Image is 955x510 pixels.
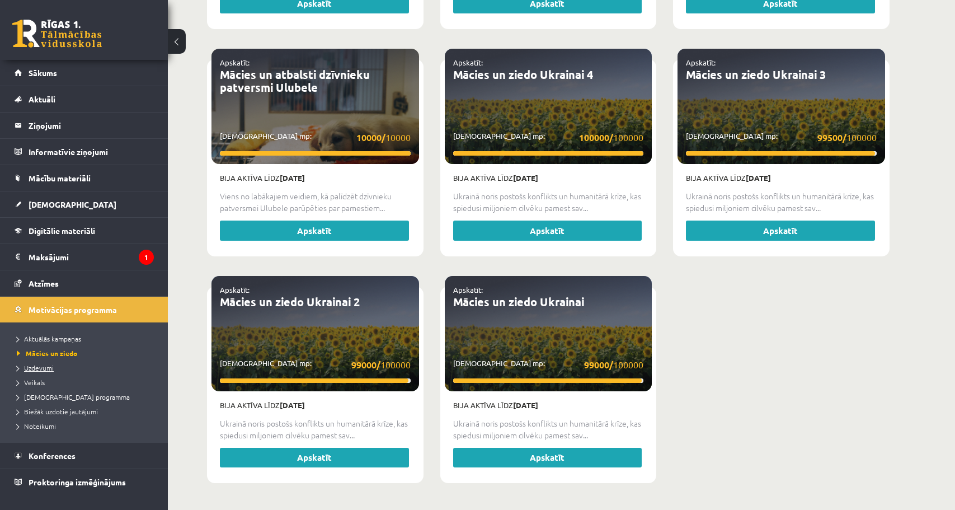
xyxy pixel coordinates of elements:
a: Noteikumi [17,421,157,431]
span: Aktuāli [29,94,55,104]
a: Apskatīt: [453,285,483,294]
a: Konferences [15,443,154,469]
a: Mācies un ziedo Ukrainai 3 [686,67,826,82]
span: [DEMOGRAPHIC_DATA] [29,199,116,209]
a: Rīgas 1. Tālmācības vidusskola [12,20,102,48]
a: Apskatīt: [220,285,250,294]
span: Aktuālās kampaņas [17,334,81,343]
a: Mācies un ziedo Ukrainai 4 [453,67,593,82]
span: Biežāk uzdotie jautājumi [17,407,98,416]
a: Aktuālās kampaņas [17,334,157,344]
a: [DEMOGRAPHIC_DATA] [15,191,154,217]
a: Veikals [17,377,157,387]
p: Ukrainā noris postošs konflikts un humanitārā krīze, kas spiedusi miljoniem cilvēku pamest sav... [453,418,644,441]
span: Mācību materiāli [29,173,91,183]
strong: [DATE] [513,173,538,183]
a: Mācies un ziedo [17,348,157,358]
a: Maksājumi1 [15,244,154,270]
a: Aktuāli [15,86,154,112]
a: Apskatīt [220,221,409,241]
p: [DEMOGRAPHIC_DATA] mp: [686,130,877,144]
p: Bija aktīva līdz [453,172,644,184]
p: [DEMOGRAPHIC_DATA] mp: [220,130,411,144]
strong: [DATE] [513,400,538,410]
span: 100000 [584,358,643,372]
p: [DEMOGRAPHIC_DATA] mp: [453,130,644,144]
strong: [DATE] [746,173,771,183]
a: Biežāk uzdotie jautājumi [17,406,157,417]
a: Mācies un ziedo Ukrainai 2 [220,294,360,309]
p: Ukrainā noris postošs konflikts un humanitārā krīze, kas spiedusi miljoniem cilvēku pamest sav... [686,190,877,214]
a: Informatīvie ziņojumi [15,139,154,165]
a: Digitālie materiāli [15,218,154,244]
a: Apskatīt: [686,58,716,67]
span: 100000 [817,130,877,144]
span: 100000 [351,358,411,372]
a: Atzīmes [15,270,154,296]
strong: 99000/ [584,359,613,371]
a: Mācību materiāli [15,165,154,191]
strong: 10000/ [356,132,385,143]
a: [DEMOGRAPHIC_DATA] programma [17,392,157,402]
span: Mācies un ziedo [17,349,77,358]
span: Sākums [29,68,57,78]
a: Apskatīt: [220,58,250,67]
p: Bija aktīva līdz [686,172,877,184]
span: 100000 [579,130,643,144]
span: 10000 [356,130,411,144]
span: Noteikumi [17,422,56,431]
span: Uzdevumi [17,363,54,372]
a: Ziņojumi [15,113,154,138]
span: Veikals [17,378,45,387]
strong: 99500/ [817,132,846,143]
a: Apskatīt: [453,58,483,67]
a: Proktoringa izmēģinājums [15,469,154,495]
span: Proktoringa izmēģinājums [29,477,126,487]
p: [DEMOGRAPHIC_DATA] mp: [220,358,411,372]
strong: 100000/ [579,132,613,143]
span: Konferences [29,451,76,461]
a: Apskatīt [220,448,409,468]
p: Bija aktīva līdz [220,172,411,184]
p: Bija aktīva līdz [453,400,644,411]
span: Digitālie materiāli [29,226,95,236]
legend: Ziņojumi [29,113,154,138]
legend: Maksājumi [29,244,154,270]
p: Ukrainā noris postošs konflikts un humanitārā krīze, kas spiedusi miljoniem cilvēku pamest sav... [453,190,644,214]
span: Motivācijas programma [29,305,117,315]
a: Apskatīt [686,221,875,241]
strong: 99000/ [351,359,380,371]
p: Ukrainā noris postošs konflikts un humanitārā krīze, kas spiedusi miljoniem cilvēku pamest sav... [220,418,411,441]
a: Apskatīt [453,221,642,241]
a: Mācies un ziedo Ukrainai [453,294,584,309]
p: Viens no labākajiem veidiem, kā palīdzēt dzīvnieku patversmei Ulubele parūpēties par pamestiem... [220,190,411,214]
i: 1 [139,250,154,265]
a: Mācies un atbalsti dzīvnieku patversmi Ulubele [220,67,370,95]
p: Bija aktīva līdz [220,400,411,411]
span: [DEMOGRAPHIC_DATA] programma [17,392,130,401]
a: Apskatīt [453,448,642,468]
p: [DEMOGRAPHIC_DATA] mp: [453,358,644,372]
a: Uzdevumi [17,363,157,373]
legend: Informatīvie ziņojumi [29,139,154,165]
a: Sākums [15,60,154,86]
span: Atzīmes [29,278,59,288]
strong: [DATE] [280,400,305,410]
a: Motivācijas programma [15,297,154,322]
strong: [DATE] [280,173,305,183]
